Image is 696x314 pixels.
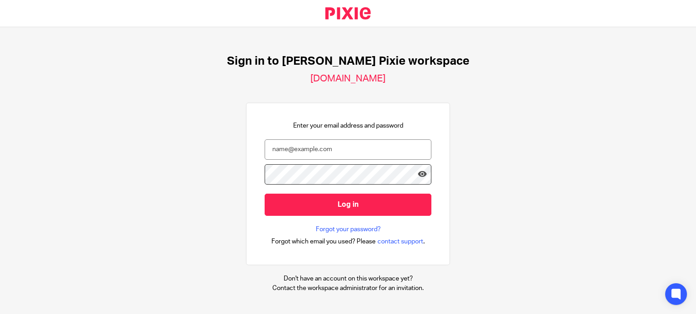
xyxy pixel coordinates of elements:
span: Forgot which email you used? Please [271,237,376,246]
p: Don't have an account on this workspace yet? [272,274,424,283]
input: Log in [265,194,431,216]
input: name@example.com [265,139,431,160]
h2: [DOMAIN_NAME] [310,73,386,85]
div: . [271,236,425,247]
p: Enter your email address and password [293,121,403,130]
span: contact support [377,237,423,246]
h1: Sign in to [PERSON_NAME] Pixie workspace [227,54,469,68]
a: Forgot your password? [316,225,381,234]
p: You need to sign in or sign up before continuing. [517,24,653,33]
p: Contact the workspace administrator for an invitation. [272,284,424,293]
